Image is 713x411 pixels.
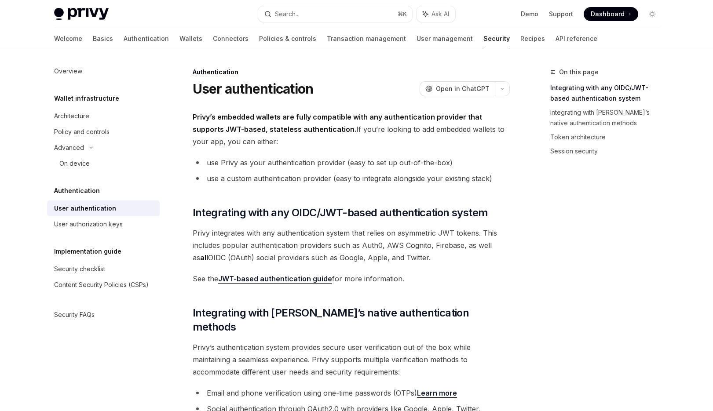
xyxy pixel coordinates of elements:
a: Architecture [47,108,160,124]
button: Open in ChatGPT [420,81,495,96]
h5: Wallet infrastructure [54,93,119,104]
a: User management [417,28,473,49]
a: Learn more [417,389,457,398]
div: User authorization keys [54,219,123,229]
span: Integrating with any OIDC/JWT-based authentication system [193,206,488,220]
a: Policy and controls [47,124,160,140]
div: Search... [275,9,300,19]
a: Security checklist [47,261,160,277]
a: Integrating with [PERSON_NAME]’s native authentication methods [550,105,666,130]
span: Open in ChatGPT [436,84,490,93]
h5: Implementation guide [54,246,121,257]
div: Content Security Policies (CSPs) [54,280,149,290]
strong: all [200,253,208,262]
a: Content Security Policies (CSPs) [47,277,160,293]
button: Ask AI [417,6,455,22]
div: User authentication [54,203,116,214]
a: Connectors [213,28,249,49]
span: Integrating with [PERSON_NAME]’s native authentication methods [193,306,510,334]
a: Recipes [520,28,545,49]
span: Ask AI [431,10,449,18]
div: On device [59,158,90,169]
a: User authorization keys [47,216,160,232]
span: On this page [559,67,599,77]
a: Demo [521,10,538,18]
h1: User authentication [193,81,314,97]
span: Privy’s authentication system provides secure user verification out of the box while maintaining ... [193,341,510,378]
div: Architecture [54,111,89,121]
span: Privy integrates with any authentication system that relies on asymmetric JWT tokens. This includ... [193,227,510,264]
span: Dashboard [591,10,625,18]
a: Basics [93,28,113,49]
a: Wallets [179,28,202,49]
a: Security FAQs [47,307,160,323]
li: use Privy as your authentication provider (easy to set up out-of-the-box) [193,156,510,169]
button: Search...⌘K [258,6,412,22]
a: Security [483,28,510,49]
li: use a custom authentication provider (easy to integrate alongside your existing stack) [193,172,510,185]
span: If you’re looking to add embedded wallets to your app, you can either: [193,111,510,148]
a: Welcome [54,28,82,49]
div: Overview [54,66,82,76]
a: Session security [550,144,666,158]
a: Overview [47,63,160,79]
a: Dashboard [584,7,638,21]
a: API reference [556,28,597,49]
a: JWT-based authentication guide [218,274,332,284]
a: Authentication [124,28,169,49]
a: Policies & controls [259,28,316,49]
li: Email and phone verification using one-time passwords (OTPs) [193,387,510,399]
div: Security FAQs [54,309,95,320]
a: Token architecture [550,130,666,144]
div: Authentication [193,68,510,76]
div: Security checklist [54,264,105,274]
a: On device [47,156,160,171]
strong: Privy’s embedded wallets are fully compatible with any authentication provider that supports JWT-... [193,113,482,134]
a: User authentication [47,200,160,216]
div: Advanced [54,142,84,153]
a: Support [549,10,573,18]
img: light logo [54,8,109,20]
div: Policy and controls [54,127,110,137]
a: Transaction management [327,28,406,49]
span: ⌘ K [398,11,407,18]
button: Toggle dark mode [645,7,659,21]
span: See the for more information. [193,273,510,285]
h5: Authentication [54,185,100,196]
a: Integrating with any OIDC/JWT-based authentication system [550,81,666,105]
